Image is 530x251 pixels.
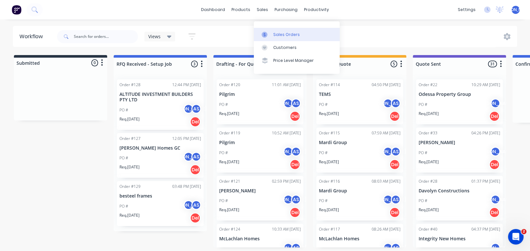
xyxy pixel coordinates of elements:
[272,226,301,232] div: 10:33 AM [DATE]
[383,98,393,108] div: [PERSON_NAME]
[272,130,301,136] div: 10:52 AM [DATE]
[319,92,400,97] p: TEMS
[319,159,339,165] p: Req. [DATE]
[254,5,271,15] div: sales
[391,195,400,204] div: AS
[119,107,128,113] p: PO #
[119,193,201,199] p: besteel frames
[491,98,500,108] div: [PERSON_NAME]
[316,79,403,124] div: Order #11404:50 PM [DATE]TEMSPO #[PERSON_NAME]ASReq.[DATE]Del
[219,140,301,145] p: Pilgrim
[228,5,254,15] div: products
[172,184,201,189] div: 03:48 PM [DATE]
[190,117,200,127] div: Del
[391,147,400,156] div: AS
[172,82,201,88] div: 12:44 PM [DATE]
[319,198,328,204] p: PO #
[217,176,303,221] div: Order #12102:59 PM [DATE][PERSON_NAME]PO #[PERSON_NAME]ASReq.[DATE]Del
[389,159,400,170] div: Del
[191,152,201,162] div: AS
[489,159,500,170] div: Del
[389,111,400,121] div: Del
[419,236,500,242] p: Integrity New Homes
[416,176,503,221] div: Order #2801:37 PM [DATE]Davolyn ConstructionsPO #[PERSON_NAME]Req.[DATE]Del
[190,213,200,223] div: Del
[319,236,400,242] p: McLachlan Homes
[416,79,503,124] div: Order #2210:29 AM [DATE]Odessa Property GroupPO #[PERSON_NAME]Req.[DATE]Del
[290,207,300,218] div: Del
[119,164,140,170] p: Req. [DATE]
[219,236,301,242] p: McLachlan Homes
[319,130,340,136] div: Order #115
[419,140,500,145] p: [PERSON_NAME]
[272,178,301,184] div: 02:59 PM [DATE]
[198,5,228,15] a: dashboard
[391,98,400,108] div: AS
[254,41,340,54] a: Customers
[219,82,240,88] div: Order #120
[12,5,21,15] img: Factory
[419,178,437,184] div: Order #28
[419,82,437,88] div: Order #22
[119,92,201,103] p: ALTITUDE INVESTMENT BUILDERS PTY LTD
[19,33,46,40] div: Workflow
[254,28,340,41] a: Sales Orders
[508,229,524,245] iframe: Intercom live chat
[372,226,400,232] div: 08:26 AM [DATE]
[316,176,403,221] div: Order #11608:03 AM [DATE]Mardi GroupPO #[PERSON_NAME]ASReq.[DATE]Del
[119,82,141,88] div: Order #128
[319,188,400,194] p: Mardi Group
[471,130,500,136] div: 04:26 PM [DATE]
[489,207,500,218] div: Del
[319,140,400,145] p: Mardi Group
[319,207,339,213] p: Req. [DATE]
[291,98,301,108] div: AS
[283,98,293,108] div: [PERSON_NAME]
[491,195,500,204] div: [PERSON_NAME]
[471,82,500,88] div: 10:29 AM [DATE]
[319,178,340,184] div: Order #116
[491,147,500,156] div: [PERSON_NAME]
[283,147,293,156] div: [PERSON_NAME]
[419,150,427,156] p: PO #
[419,159,439,165] p: Req. [DATE]
[74,30,138,43] input: Search for orders...
[419,130,437,136] div: Order #33
[119,145,201,151] p: [PERSON_NAME] Homes GC
[521,229,526,234] span: 2
[272,82,301,88] div: 11:01 AM [DATE]
[489,111,500,121] div: Del
[419,226,437,232] div: Order #40
[273,45,297,51] div: Customers
[119,155,128,161] p: PO #
[291,147,301,156] div: AS
[219,102,228,108] p: PO #
[184,104,193,114] div: [PERSON_NAME]
[383,147,393,156] div: [PERSON_NAME]
[316,128,403,173] div: Order #11507:59 AM [DATE]Mardi GroupPO #[PERSON_NAME]ASReq.[DATE]Del
[117,133,204,178] div: Order #12712:05 PM [DATE][PERSON_NAME] Homes GCPO #[PERSON_NAME]ASReq.[DATE]Del
[219,178,240,184] div: Order #121
[219,111,239,117] p: Req. [DATE]
[319,226,340,232] div: Order #117
[119,203,128,209] p: PO #
[419,188,500,194] p: Davolyn Constructions
[319,111,339,117] p: Req. [DATE]
[184,200,193,210] div: [PERSON_NAME]
[217,79,303,124] div: Order #12011:01 AM [DATE]PilgrimPO #[PERSON_NAME]ASReq.[DATE]Del
[383,195,393,204] div: [PERSON_NAME]
[319,150,328,156] p: PO #
[419,102,427,108] p: PO #
[148,33,161,40] span: Views
[119,184,141,189] div: Order #129
[419,111,439,117] p: Req. [DATE]
[254,54,340,67] a: Price Level Manager
[319,102,328,108] p: PO #
[319,82,340,88] div: Order #114
[119,212,140,218] p: Req. [DATE]
[372,130,400,136] div: 07:59 AM [DATE]
[219,150,228,156] p: PO #
[471,178,500,184] div: 01:37 PM [DATE]
[290,159,300,170] div: Del
[219,226,240,232] div: Order #124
